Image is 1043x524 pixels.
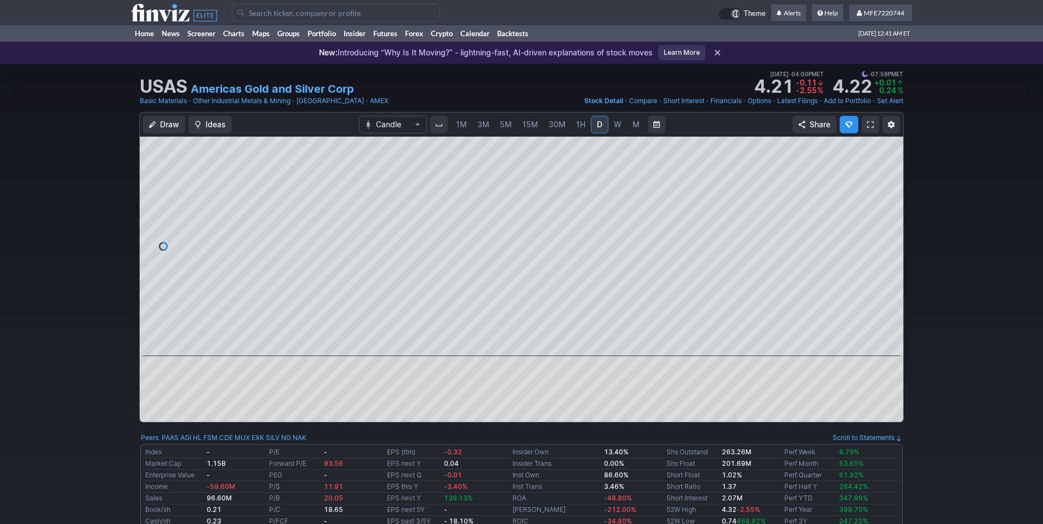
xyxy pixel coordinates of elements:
span: • [658,95,662,106]
b: 4.32 [722,505,760,514]
td: Inst Trans [510,481,602,493]
button: Share [793,116,836,133]
b: 0.00% [604,459,624,467]
button: Ideas [189,116,232,133]
span: • [743,95,746,106]
span: W [614,120,622,129]
a: Latest Filings [777,95,818,106]
span: New: [319,48,338,57]
td: Sales [143,493,204,504]
b: - [444,505,447,514]
a: HL [193,432,202,443]
a: Groups [273,25,304,42]
span: • [624,95,628,106]
a: Short Float [666,471,700,479]
a: Add to Portfolio [824,95,871,106]
a: W [609,116,626,133]
td: EPS this Y [385,481,442,493]
span: -59.60M [207,482,235,491]
span: MFE7220744 [864,9,904,17]
a: Americas Gold and Silver Corp [191,81,354,97]
b: 1.15B [207,459,226,467]
td: Perf Year [782,504,837,516]
td: [PERSON_NAME] [510,504,602,516]
button: Draw [143,116,185,133]
a: [GEOGRAPHIC_DATA] [297,95,364,106]
b: 86.60% [604,471,629,479]
a: 1.02% [722,471,742,479]
td: Perf Month [782,458,837,470]
a: Fullscreen [862,116,879,133]
td: Perf YTD [782,493,837,504]
span: 0.24 [879,86,896,95]
a: Portfolio [304,25,340,42]
td: Perf Half Y [782,481,837,493]
td: Enterprise Value [143,470,204,481]
a: FSM [203,432,218,443]
span: 5M [500,120,512,129]
span: -2.55% [737,505,760,514]
td: Book/sh [143,504,204,516]
span: • [868,69,871,79]
b: - [324,448,327,456]
span: [DATE] 12:41 AM ET [858,25,910,42]
a: Short Ratio [666,482,700,491]
span: 30M [549,120,566,129]
span: • [365,95,369,106]
b: 0.21 [207,505,221,514]
span: % [897,86,903,95]
a: Theme [719,8,766,20]
strong: 4.21 [754,78,794,95]
span: Theme [744,8,766,20]
a: SILV [266,432,280,443]
span: • [188,95,192,106]
button: Chart Type [359,116,427,133]
strong: 4.22 [833,78,872,95]
a: NAK [293,432,306,443]
b: 3.46% [604,482,624,491]
span: 07:59PM ET [862,69,903,79]
span: Latest Filings [777,97,818,105]
span: -2.55 [796,86,817,95]
span: -3.40% [444,482,468,491]
small: - [207,448,210,456]
a: MUX [235,432,250,443]
a: Alerts [771,4,806,22]
button: Chart Settings [882,116,900,133]
b: 201.69M [722,459,751,467]
td: Shs Outstand [664,447,719,458]
a: 2.07M [722,494,743,502]
td: P/S [267,481,322,493]
a: MFE7220744 [849,4,912,22]
span: 1M [456,120,467,129]
span: -0.11 [796,78,817,87]
span: • [292,95,295,106]
a: Futures [369,25,401,42]
td: EPS next Q [385,470,442,481]
span: 139.13% [444,494,473,502]
span: -0.32 [444,448,462,456]
td: Market Cap [143,458,204,470]
a: Short Interest [663,95,704,106]
span: Candle [376,119,410,130]
a: 30M [544,116,571,133]
a: Learn More [658,45,705,60]
span: Ideas [206,119,226,130]
span: • [705,95,709,106]
span: 399.70% [839,505,868,514]
span: Draw [160,119,179,130]
span: 15M [522,120,538,129]
span: [DATE] 04:00PM ET [770,69,824,79]
td: Perf Week [782,447,837,458]
div: : [141,432,306,443]
a: Financials [710,95,742,106]
span: • [872,95,876,106]
span: 93.56 [324,459,343,467]
a: Charts [219,25,248,42]
span: • [789,69,791,79]
a: Options [748,95,771,106]
button: Interval [430,116,448,133]
b: - [324,471,327,479]
td: Perf Quarter [782,470,837,481]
